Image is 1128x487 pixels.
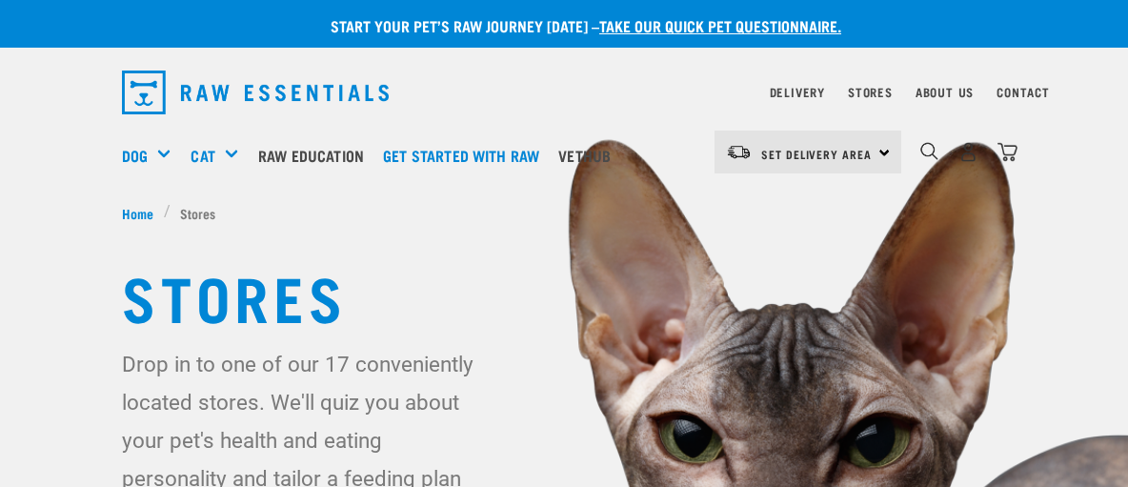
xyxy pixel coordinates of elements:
nav: breadcrumbs [122,203,1006,223]
a: Dog [122,144,148,167]
a: Home [122,203,164,223]
nav: dropdown navigation [107,63,1021,122]
h1: Stores [122,261,1006,330]
a: take our quick pet questionnaire. [599,21,841,30]
img: home-icon@2x.png [997,142,1017,162]
img: Raw Essentials Logo [122,71,389,114]
a: Get started with Raw [378,117,554,193]
img: home-icon-1@2x.png [920,142,938,160]
a: Vethub [554,117,625,193]
a: Contact [997,89,1050,95]
img: van-moving.png [726,144,752,161]
a: Delivery [770,89,825,95]
a: Stores [848,89,893,95]
span: Set Delivery Area [761,151,872,157]
img: user.png [958,142,978,162]
a: About Us [916,89,974,95]
span: Home [122,203,153,223]
a: Raw Education [253,117,378,193]
a: Cat [191,144,214,167]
